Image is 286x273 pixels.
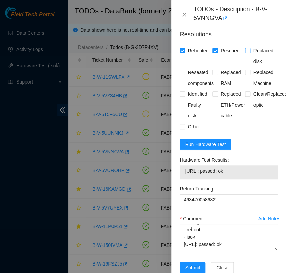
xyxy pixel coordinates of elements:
button: Close [180,12,189,18]
span: Replaced ETH/Power cable [218,89,248,121]
span: Run Hardware Test [185,141,226,148]
label: Hardware Test Results [180,154,232,165]
span: Reseated components [185,67,216,89]
div: TODOs - Description - B-V-5VNNGVA [193,5,278,24]
span: Replaced disk [250,45,278,67]
textarea: Comment [180,224,278,250]
span: Replaced Machine [250,67,278,89]
span: Submit [185,264,200,271]
span: Rebooted [185,45,211,56]
span: Replaced RAM [218,67,245,89]
button: Close [211,262,234,273]
span: Rescued [218,45,242,56]
span: Identified Faulty disk [185,89,212,121]
button: Run Hardware Test [180,139,231,150]
button: Submit [180,262,205,273]
span: Other [185,121,202,132]
input: Return Tracking [180,194,278,205]
p: Resolutions [180,24,278,39]
div: Add Notes [258,216,280,221]
span: close [182,12,187,17]
label: Return Tracking [180,183,218,194]
button: Add Notes [258,213,281,224]
span: [URL]: passed: ok [185,167,272,175]
label: Comment [180,213,208,224]
span: Close [216,264,228,271]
